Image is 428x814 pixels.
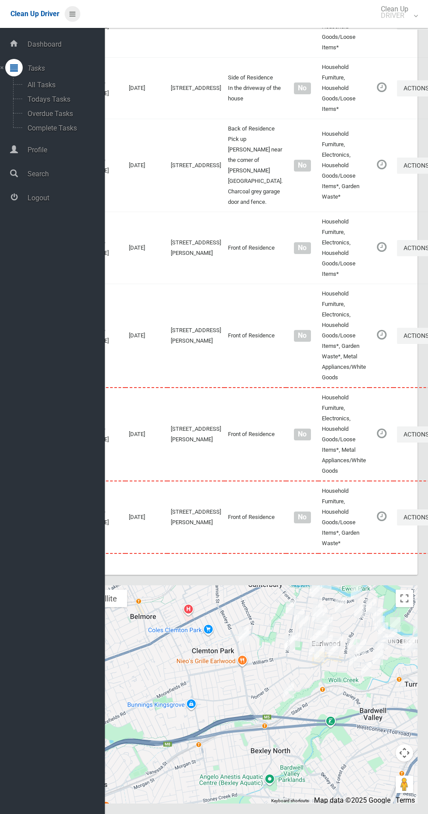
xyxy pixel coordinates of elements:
[294,242,311,254] span: No
[387,614,404,635] div: 14 Riverview Road, EARLWOOD NSW 2206<br>Status : AssignedToRoute<br><a href="/driver/booking/4831...
[377,241,387,253] i: Booking awaiting collection. Mark as collected or report issues to complete task.
[374,631,391,653] div: 20 Highland Crescent, EARLWOOD NSW 2206<br>Status : AssignedToRoute<br><a href="/driver/booking/4...
[329,633,347,655] div: 6 Coney Road, EARLWOOD NSW 2206<br>Status : AssignedToRoute<br><a href="/driver/booking/482562/co...
[369,647,387,669] div: 22 Finlays Avenue, EARLWOOD NSW 2206<br>Status : AssignedToRoute<br><a href="/driver/booking/4830...
[294,429,311,440] span: No
[381,12,408,19] small: DRIVER
[319,613,336,635] div: 39 Kitchener Avenue, EARLWOOD NSW 2206<br>Status : AssignedToRoute<br><a href="/driver/booking/48...
[318,119,369,212] td: Household Furniture, Electronics, Household Goods/Loose Items*, Garden Waste*
[377,159,387,170] i: Booking awaiting collection. Mark as collected or report issues to complete task.
[125,58,167,119] td: [DATE]
[290,332,315,340] h4: Normal sized
[290,605,308,627] div: 49 Stone Street, EARLWOOD NSW 2206<br>Status : AssignedToRoute<br><a href="/driver/booking/480751...
[167,284,224,388] td: [STREET_ADDRESS][PERSON_NAME]
[167,58,224,119] td: [STREET_ADDRESS]
[125,119,167,212] td: [DATE]
[224,212,286,284] td: Front of Residence
[125,284,167,388] td: [DATE]
[271,798,309,804] button: Keyboard shortcuts
[371,612,388,634] div: 12 Macquarie Road, EARLWOOD NSW 2206<br>Status : AssignedToRoute<br><a href="/driver/booking/4824...
[89,388,125,481] td: Zone [DATE]
[377,329,387,340] i: Booking awaiting collection. Mark as collected or report issues to complete task.
[362,595,380,617] div: 84-88 Wardell Road, EARLWOOD NSW 2206<br>Status : AssignedToRoute<br><a href="/driver/booking/471...
[290,514,315,521] h4: Normal sized
[311,643,328,665] div: 14 William Street, EARLWOOD NSW 2206<br>Status : AssignedToRoute<br><a href="/driver/booking/4761...
[306,577,324,599] div: 128 Permanent Avenue, EARLWOOD NSW 2206<br>Status : AssignedToRoute<br><a href="/driver/booking/4...
[89,58,125,119] td: Zone [DATE]
[377,511,387,522] i: Booking awaiting collection. Mark as collected or report issues to complete task.
[167,388,224,481] td: [STREET_ADDRESS][PERSON_NAME]
[325,640,342,662] div: 1 St James Avenue, EARLWOOD NSW 2206<br>Status : AssignedToRoute<br><a href="/driver/booking/4822...
[235,623,252,645] div: 94 Bexley Road, EARLWOOD NSW 2206<br>Status : AssignedToRoute<br><a href="/driver/booking/482255/...
[377,428,387,439] i: Booking awaiting collection. Mark as collected or report issues to complete task.
[406,632,423,654] div: 49 Highcliff Road, EARLWOOD NSW 2206<br>Status : AssignedToRoute<br><a href="/driver/booking/4828...
[351,600,368,622] div: 3A Hamel Crescent, EARLWOOD NSW 2206<br>Status : AssignedToRoute<br><a href="/driver/booking/4812...
[294,330,311,342] span: No
[318,212,369,284] td: Household Furniture, Electronics, Household Goods/Loose Items*
[25,40,105,48] span: Dashboard
[294,82,311,94] span: No
[295,611,313,633] div: 76 Richmond Street, EARLWOOD NSW 2206<br>Status : AssignedToRoute<br><a href="/driver/booking/486...
[235,626,253,648] div: 102 Bexley Road, EARLWOOD NSW 2206<br>Status : AssignedToRoute<br><a href="/driver/booking/482406...
[401,633,419,655] div: 59 Highcliff Road, EARLWOOD NSW 2206<br>Status : AssignedToRoute<br><a href="/driver/booking/4538...
[343,634,361,656] div: 204 Wardell Road, EARLWOOD NSW 2206<br>Status : AssignedToRoute<br><a href="/driver/booking/48502...
[352,635,370,657] div: 172 Homer Street, EARLWOOD NSW 2206<br>Status : AssignedToRoute<br><a href="/driver/booking/47886...
[310,598,327,620] div: 35 Thompson Street, EARLWOOD NSW 2206<br>Status : AssignedToRoute<br><a href="/driver/booking/481...
[290,244,315,252] h4: Normal sized
[308,580,325,602] div: 17 Burlington Avenue, EARLWOOD NSW 2206<br>Status : AssignedToRoute<br><a href="/driver/booking/4...
[410,618,427,639] div: 12 Homer Street, EARLWOOD NSW 2206<br>Status : AssignedToRoute<br><a href="/driver/booking/482099...
[167,119,224,212] td: [STREET_ADDRESS]
[286,629,304,651] div: 41 Pembroke Avenue, EARLWOOD NSW 2206<br>Status : AssignedToRoute<br><a href="/driver/booking/481...
[396,744,413,762] button: Map camera controls
[25,64,105,72] span: Tasks
[224,388,286,481] td: Front of Residence
[305,639,323,661] div: 43 William Street, EARLWOOD NSW 2206<br>Status : AssignedToRoute<br><a href="/driver/booking/4822...
[346,649,363,670] div: 89 Minnamorra Avenue, EARLWOOD NSW 2206<br>Status : AssignedToRoute<br><a href="/driver/booking/4...
[89,284,125,388] td: Zone [DATE]
[10,7,59,21] a: Clean Up Driver
[396,796,415,804] a: Terms (opens in new tab)
[280,680,297,702] div: 4 Forrest Avenue, EARLWOOD NSW 2206<br>Status : AssignedToRoute<br><a href="/driver/booking/48139...
[25,81,97,89] span: All Tasks
[25,124,97,132] span: Complete Tasks
[89,481,125,553] td: Zone [DATE]
[224,58,286,119] td: Side of Residence In the driveway of the house
[25,146,105,154] span: Profile
[25,170,105,178] span: Search
[307,627,324,649] div: 10 Cameron Avenue, EARLWOOD NSW 2206<br>Status : AssignedToRoute<br><a href="/driver/booking/4830...
[383,625,401,647] div: 152 Bayview Avenue, EARLWOOD NSW 2206<br>Status : AssignedToRoute<br><a href="/driver/booking/472...
[399,632,416,653] div: 69 Highcliff Road, EARLWOOD NSW 2206<br>Status : AssignedToRoute<br><a href="/driver/booking/4821...
[89,212,125,284] td: Zone [DATE]
[377,82,387,93] i: Booking awaiting collection. Mark as collected or report issues to complete task.
[331,594,349,616] div: 90 Prince Edward Avenue, EARLWOOD NSW 2206<br>Status : AssignedToRoute<br><a href="/driver/bookin...
[25,110,97,118] span: Overdue Tasks
[281,632,299,653] div: 127 Woolcott Street, EARLWOOD NSW 2206<br>Status : AssignedToRoute<br><a href="/driver/booking/48...
[224,284,286,388] td: Front of Residence
[318,481,369,553] td: Household Furniture, Household Goods/Loose Items*, Garden Waste*
[314,796,390,804] span: Map data ©2025 Google
[309,604,326,626] div: 61 Thompson Street, EARLWOOD NSW 2206<br>Status : AssignedToRoute<br><a href="/driver/booking/482...
[374,619,392,641] div: 103 Homer Street, EARLWOOD NSW 2206<br>Status : AssignedToRoute<br><a href="/driver/booking/44358...
[281,632,298,654] div: 129 Woolcott Street, EARLWOOD NSW 2206<br>Status : AssignedToRoute<br><a href="/driver/booking/48...
[125,481,167,553] td: [DATE]
[396,590,413,607] button: Toggle fullscreen view
[290,162,315,169] h4: Normal sized
[370,640,387,662] div: 18 Banks Road, EARLWOOD NSW 2206<br>Status : AssignedToRoute<br><a href="/driver/booking/483112/c...
[167,212,224,284] td: [STREET_ADDRESS][PERSON_NAME]
[318,388,369,481] td: Household Furniture, Electronics, Household Goods/Loose Items*, Metal Appliances/White Goods
[319,631,336,653] div: 59 Earlwood Avenue, EARLWOOD NSW 2206<br>Status : AssignedToRoute<br><a href="/driver/booking/482...
[290,431,315,438] h4: Normal sized
[294,512,311,523] span: No
[290,85,315,92] h4: Normal sized
[318,284,369,388] td: Household Furniture, Electronics, Household Goods/Loose Items*, Garden Waste*, Metal Appliances/W...
[358,658,375,680] div: 7 March Place, EARLWOOD NSW 2206<br>Status : AssignedToRoute<br><a href="/driver/booking/481965/c...
[89,119,125,212] td: Zone [DATE]
[125,212,167,284] td: [DATE]
[396,776,413,793] button: Drag Pegman onto the map to open Street View
[224,481,286,553] td: Front of Residence
[369,604,387,625] div: 1A Bass Road, EARLWOOD NSW 2206<br>Status : AssignedToRoute<br><a href="/driver/booking/482379/co...
[25,194,105,202] span: Logout
[25,95,97,103] span: Todays Tasks
[313,622,330,644] div: 68 Hamilton Avenue, EARLWOOD NSW 2206<br>Status : AssignedToRoute<br><a href="/driver/booking/480...
[282,597,300,618] div: 11 Fuller Avenue, EARLWOOD NSW 2206<br>Status : AssignedToRoute<br><a href="/driver/booking/47955...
